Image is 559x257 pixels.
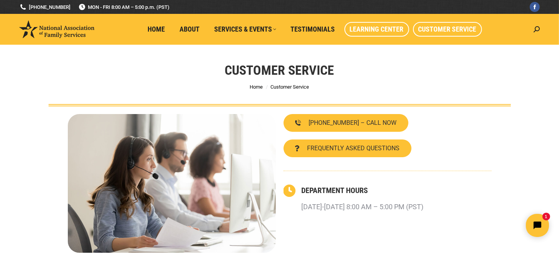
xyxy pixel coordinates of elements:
[250,84,263,90] a: Home
[302,200,424,214] p: [DATE]-[DATE] 8:00 AM – 5:00 PM (PST)
[180,25,200,34] span: About
[309,120,397,126] span: [PHONE_NUMBER] – CALL NOW
[302,186,368,195] a: DEPARTMENT HOURS
[215,25,276,34] span: Services & Events
[78,3,170,11] span: MON - FRI 8:00 AM – 5:00 p.m. (PST)
[413,22,482,37] a: Customer Service
[350,25,404,34] span: Learning Center
[271,84,309,90] span: Customer Service
[68,114,276,253] img: Contact National Association of Family Services
[307,145,400,151] span: FREQUENTLY ASKED QUESTIONS
[285,22,341,37] a: Testimonials
[19,20,94,38] img: National Association of Family Services
[143,22,171,37] a: Home
[423,207,556,244] iframe: Tidio Chat
[225,62,334,79] h1: Customer Service
[284,139,411,157] a: FREQUENTLY ASKED QUESTIONS
[148,25,165,34] span: Home
[344,22,409,37] a: Learning Center
[530,2,540,12] a: Facebook page opens in new window
[284,114,408,132] a: [PHONE_NUMBER] – CALL NOW
[291,25,335,34] span: Testimonials
[19,3,71,11] a: [PHONE_NUMBER]
[175,22,205,37] a: About
[418,25,477,34] span: Customer Service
